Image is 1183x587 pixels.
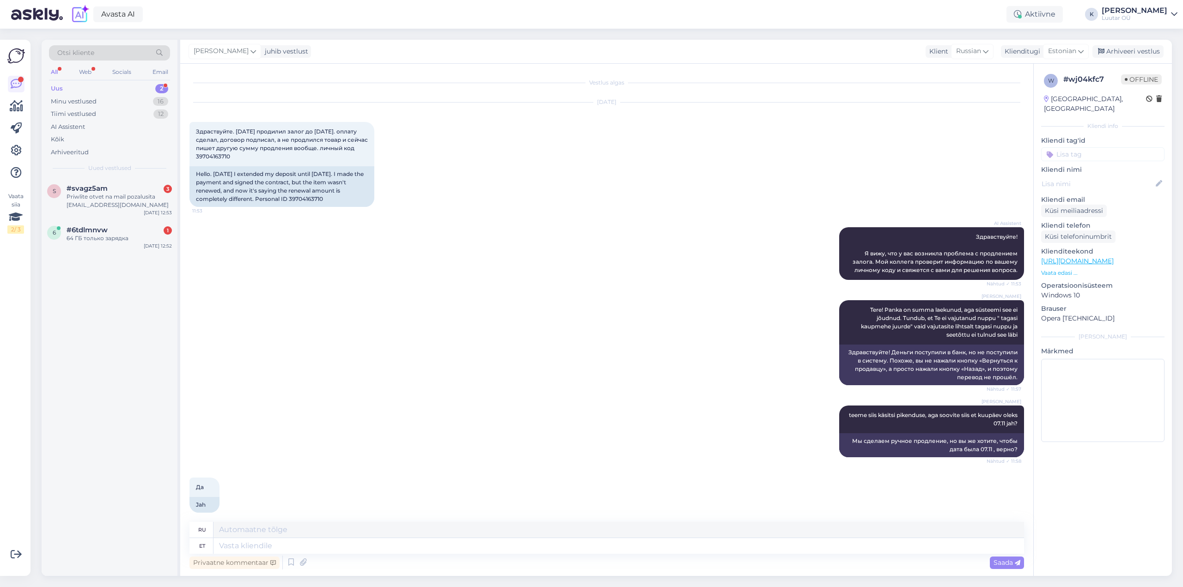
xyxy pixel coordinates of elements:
[1041,304,1165,314] p: Brauser
[67,184,108,193] span: #svagz5am
[196,484,204,490] span: Да
[51,109,96,119] div: Tiimi vestlused
[57,48,94,58] span: Otsi kliente
[839,345,1024,385] div: Здравствуйте! Деньги поступили в банк, но не поступили в систему. Похоже, вы не нажали кнопку «Ве...
[194,46,249,56] span: [PERSON_NAME]
[1041,247,1165,256] p: Klienditeekond
[51,148,89,157] div: Arhiveeritud
[982,293,1021,300] span: [PERSON_NAME]
[1041,333,1165,341] div: [PERSON_NAME]
[1041,257,1114,265] a: [URL][DOMAIN_NAME]
[1102,14,1167,22] div: Luutar OÜ
[7,225,24,234] div: 2 / 3
[982,398,1021,405] span: [PERSON_NAME]
[53,188,56,194] span: s
[189,557,280,569] div: Privaatne kommentaar
[189,98,1024,106] div: [DATE]
[987,220,1021,227] span: AI Assistent
[956,46,981,56] span: Russian
[51,84,63,93] div: Uus
[144,209,172,216] div: [DATE] 12:53
[67,226,108,234] span: #6tdlmnvw
[1041,281,1165,290] p: Operatsioonisüsteem
[861,306,1019,338] span: Tere! Panka on summa laekunud, aga süsteemi see ei jõudnud. Tundub, et Te ei vajutanud nuppu " ta...
[67,234,172,242] div: 64 ГБ только зарядка
[1041,290,1165,300] p: Windows 10
[49,66,60,78] div: All
[1041,346,1165,356] p: Märkmed
[192,513,227,520] span: 12:08
[7,192,24,234] div: Vaata siia
[88,164,131,172] span: Uued vestlused
[151,66,170,78] div: Email
[189,497,220,513] div: Jah
[1041,230,1116,243] div: Küsi telefoninumbrit
[192,207,227,214] span: 11:53
[144,242,172,249] div: [DATE] 12:52
[1041,269,1165,277] p: Vaata edasi ...
[261,47,308,56] div: juhib vestlust
[1102,7,1167,14] div: [PERSON_NAME]
[1041,205,1107,217] div: Küsi meiliaadressi
[67,193,172,209] div: Priwlite otvet na mail pozalusita [EMAIL_ADDRESS][DOMAIN_NAME]
[196,128,369,160] span: Здраствуйте. [DATE] продилил залог до [DATE]. оплату сделал, договор подписал, а не продлился тов...
[110,66,133,78] div: Socials
[1102,7,1177,22] a: [PERSON_NAME]Luutar OÜ
[1006,6,1063,23] div: Aktiivne
[51,135,64,144] div: Kõik
[853,233,1019,273] span: Здравствуйте! Я вижу, что у вас возникла проблема с продлением залога. Мой коллега проверит инфор...
[1044,94,1146,114] div: [GEOGRAPHIC_DATA], [GEOGRAPHIC_DATA]
[1041,221,1165,230] p: Kliendi telefon
[93,6,143,22] a: Avasta AI
[1041,195,1165,205] p: Kliendi email
[1041,314,1165,323] p: Opera [TECHNICAL_ID]
[7,47,25,65] img: Askly Logo
[1048,77,1054,84] span: w
[153,97,168,106] div: 16
[51,97,97,106] div: Minu vestlused
[987,280,1021,287] span: Nähtud ✓ 11:53
[1121,74,1162,85] span: Offline
[77,66,93,78] div: Web
[1041,122,1165,130] div: Kliendi info
[51,122,85,132] div: AI Assistent
[1092,45,1164,58] div: Arhiveeri vestlus
[199,538,205,554] div: et
[1041,165,1165,175] p: Kliendi nimi
[53,229,56,236] span: 6
[70,5,90,24] img: explore-ai
[189,79,1024,87] div: Vestlus algas
[198,522,206,538] div: ru
[926,47,948,56] div: Klient
[987,386,1021,393] span: Nähtud ✓ 11:57
[1001,47,1040,56] div: Klienditugi
[155,84,168,93] div: 2
[153,109,168,119] div: 12
[994,558,1020,567] span: Saada
[1042,179,1154,189] input: Lisa nimi
[1041,147,1165,161] input: Lisa tag
[849,412,1019,427] span: teeme siis käsitsi pikenduse, aga soovite siis et kuupäev oleks 07.11 jah?
[987,458,1021,465] span: Nähtud ✓ 11:58
[1041,136,1165,145] p: Kliendi tag'id
[164,226,172,235] div: 1
[1063,74,1121,85] div: # wj04kfc7
[1048,46,1076,56] span: Estonian
[189,166,374,207] div: Hello. [DATE] I extended my deposit until [DATE]. I made the payment and signed the contract, but...
[839,433,1024,457] div: Мы сделаем ручное продление, но вы же хотите, чтобы дата была 07.11 , верно?
[164,185,172,193] div: 3
[1085,8,1098,21] div: K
